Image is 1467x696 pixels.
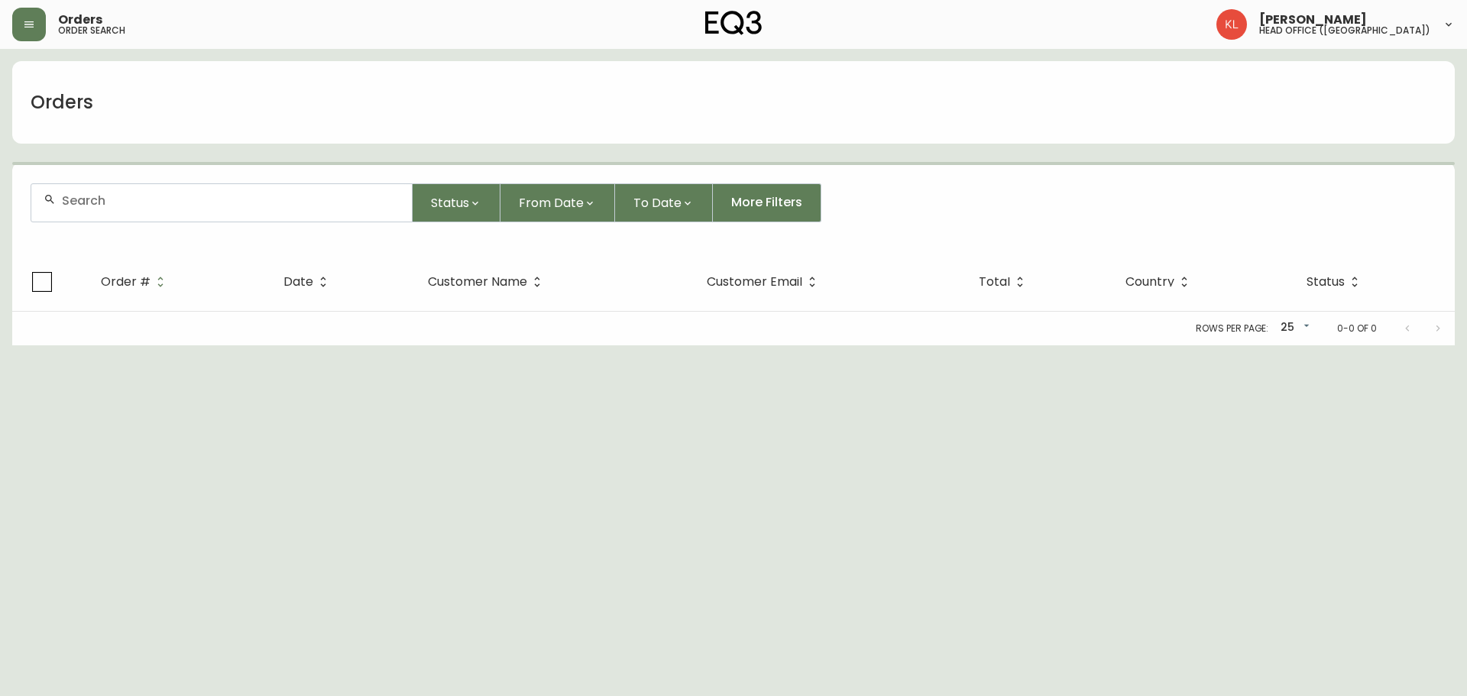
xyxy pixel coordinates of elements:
[705,11,762,35] img: logo
[283,275,333,289] span: Date
[979,275,1030,289] span: Total
[428,275,547,289] span: Customer Name
[58,14,102,26] span: Orders
[1216,9,1247,40] img: 2c0c8aa7421344cf0398c7f872b772b5
[101,277,151,286] span: Order #
[979,277,1010,286] span: Total
[413,183,500,222] button: Status
[1259,14,1367,26] span: [PERSON_NAME]
[707,277,802,286] span: Customer Email
[1307,275,1365,289] span: Status
[1125,275,1194,289] span: Country
[500,183,615,222] button: From Date
[283,277,313,286] span: Date
[31,89,93,115] h1: Orders
[1259,26,1430,35] h5: head office ([GEOGRAPHIC_DATA])
[707,275,822,289] span: Customer Email
[101,275,170,289] span: Order #
[519,193,584,212] span: From Date
[713,183,821,222] button: More Filters
[1125,277,1174,286] span: Country
[428,277,527,286] span: Customer Name
[1274,316,1313,341] div: 25
[1337,322,1377,335] p: 0-0 of 0
[431,193,469,212] span: Status
[633,193,682,212] span: To Date
[731,194,802,211] span: More Filters
[58,26,125,35] h5: order search
[62,193,400,208] input: Search
[615,183,713,222] button: To Date
[1307,277,1345,286] span: Status
[1196,322,1268,335] p: Rows per page:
